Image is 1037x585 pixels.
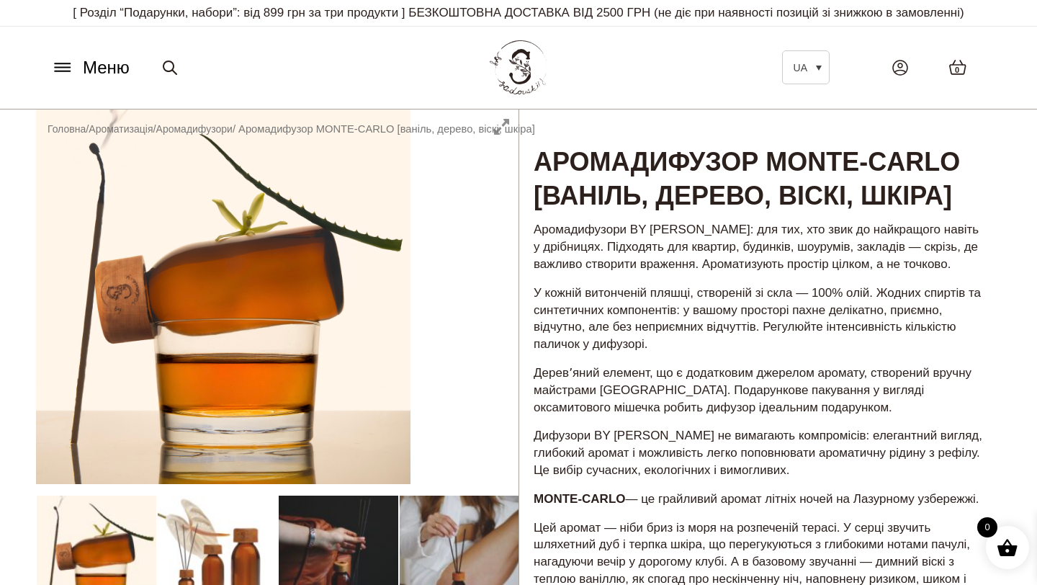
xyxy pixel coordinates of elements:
button: Меню [47,54,134,81]
p: Деревʼяний елемент, що є додатковим джерелом аромату, створений вручну майстрами [GEOGRAPHIC_DATA... [534,365,987,416]
span: Меню [83,55,130,81]
p: — це грайливий аромат літніх ночей на Лазурному узбережжі. [534,491,987,508]
span: UA [794,62,807,73]
p: У кожній витонченій пляшці, створеній зі скла — 100% олій. Жодних спиртів та синтетичних компонен... [534,285,987,353]
p: Аромадифузори BY [PERSON_NAME]: для тих, хто звик до найкращого навіть у дрібницях. Підходять для... [534,221,987,272]
span: 0 [977,517,997,537]
a: 0 [934,45,982,90]
nav: Breadcrumb [48,121,535,137]
a: Головна [48,123,86,135]
img: BY SADOVSKIY [490,40,547,94]
p: Дифузори BY [PERSON_NAME] не вимагають компромісів: елегантний вигляд, глибокий аромат і можливіс... [534,427,987,478]
a: Аромадифузори [156,123,233,135]
a: Ароматизація [89,123,153,135]
a: UA [782,50,830,84]
h1: Аромадифузор MONTE-CARLO [ваніль, дерево, віскі, шкіра] [519,110,1001,215]
strong: MONTE-CARLO [534,492,625,506]
span: 0 [955,64,959,76]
